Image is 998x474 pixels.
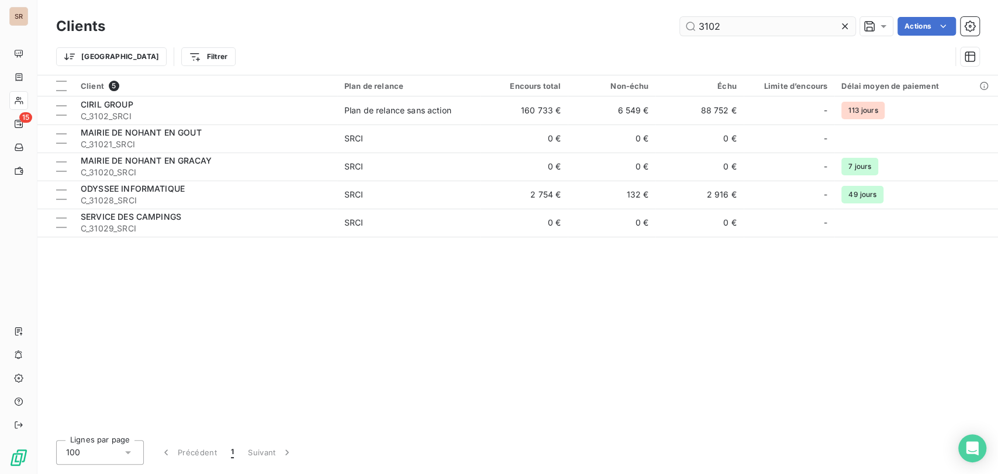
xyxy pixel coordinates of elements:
td: 88 752 € [655,96,743,124]
span: MAIRIE DE NOHANT EN GOUT [81,127,202,137]
span: 113 jours [841,102,885,119]
div: Échu [662,81,736,91]
td: 2 916 € [655,181,743,209]
span: - [824,161,827,172]
span: - [824,105,827,116]
button: Actions [897,17,956,36]
div: Plan de relance [344,81,473,91]
span: C_31020_SRCI [81,167,330,178]
td: 0 € [568,209,655,237]
div: SR [9,7,28,26]
button: 1 [224,440,241,465]
td: 0 € [655,153,743,181]
td: 0 € [655,209,743,237]
span: 15 [19,112,32,123]
div: Open Intercom Messenger [958,434,986,462]
input: Rechercher [680,17,855,36]
span: 49 jours [841,186,883,203]
td: 0 € [480,124,568,153]
button: Suivant [241,440,300,465]
div: Encours total [487,81,561,91]
img: Logo LeanPay [9,448,28,467]
span: C_31028_SRCI [81,195,330,206]
button: Filtrer [181,47,235,66]
div: SRCI [344,189,364,200]
span: - [824,217,827,229]
div: SRCI [344,217,364,229]
div: Non-échu [575,81,648,91]
button: Précédent [153,440,224,465]
td: 6 549 € [568,96,655,124]
td: 160 733 € [480,96,568,124]
span: C_31021_SRCI [81,139,330,150]
div: SRCI [344,161,364,172]
span: 7 jours [841,158,878,175]
span: 100 [66,447,80,458]
td: 0 € [480,153,568,181]
span: 5 [109,81,119,91]
span: CIRIL GROUP [81,99,133,109]
span: 1 [231,447,234,458]
td: 0 € [480,209,568,237]
td: 0 € [568,124,655,153]
span: C_31029_SRCI [81,223,330,234]
td: 2 754 € [480,181,568,209]
td: 132 € [568,181,655,209]
span: Client [81,81,104,91]
span: ODYSSEE INFORMATIQUE [81,184,185,193]
div: Plan de relance sans action [344,105,451,116]
span: - [824,189,827,200]
span: C_3102_SRCI [81,110,330,122]
span: MAIRIE DE NOHANT EN GRACAY [81,155,212,165]
span: - [824,133,827,144]
div: SRCI [344,133,364,144]
span: SERVICE DES CAMPINGS [81,212,181,222]
div: Limite d’encours [751,81,827,91]
h3: Clients [56,16,105,37]
div: Délai moyen de paiement [841,81,991,91]
button: [GEOGRAPHIC_DATA] [56,47,167,66]
td: 0 € [655,124,743,153]
td: 0 € [568,153,655,181]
